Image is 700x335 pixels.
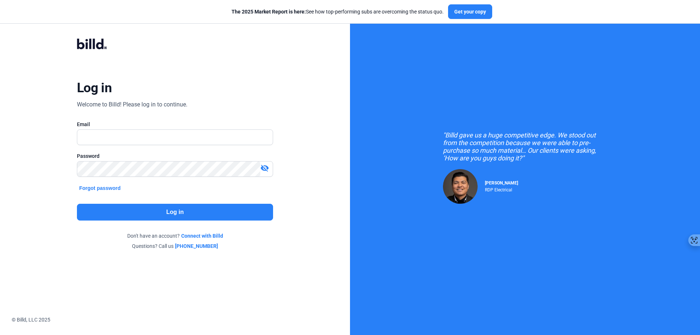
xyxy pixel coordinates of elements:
img: Raul Pacheco [443,169,478,204]
div: Questions? Call us [77,242,273,250]
a: Connect with Billd [181,232,223,239]
div: Welcome to Billd! Please log in to continue. [77,100,187,109]
div: "Billd gave us a huge competitive edge. We stood out from the competition because we were able to... [443,131,607,162]
button: Forgot password [77,184,123,192]
a: [PHONE_NUMBER] [175,242,218,250]
div: Email [77,121,273,128]
mat-icon: visibility_off [260,164,269,172]
span: [PERSON_NAME] [485,180,518,186]
button: Get your copy [448,4,492,19]
button: Log in [77,204,273,221]
div: Log in [77,80,112,96]
span: The 2025 Market Report is here: [232,9,306,15]
div: Password [77,152,273,160]
div: See how top-performing subs are overcoming the status quo. [232,8,444,15]
div: RDP Electrical [485,186,518,192]
div: Don't have an account? [77,232,273,239]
